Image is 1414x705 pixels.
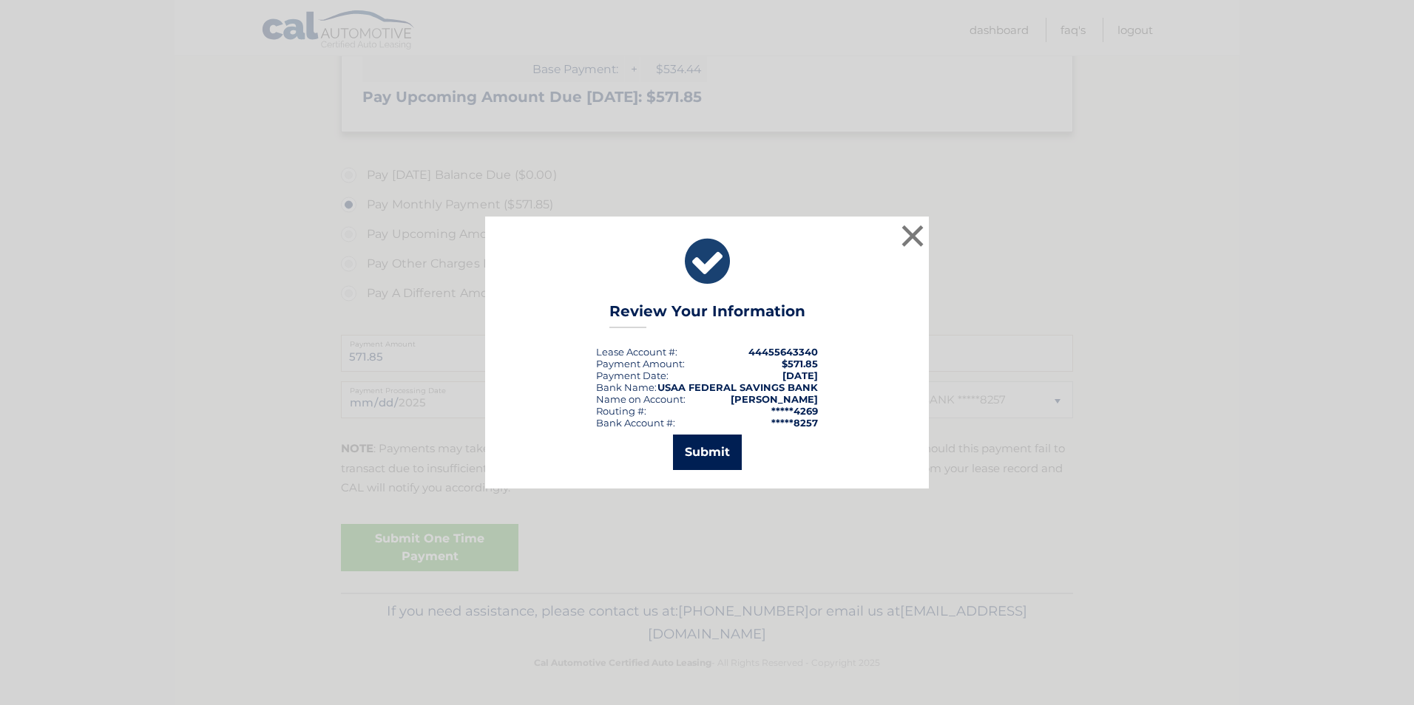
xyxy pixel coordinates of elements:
span: [DATE] [782,369,818,381]
span: Payment Date [596,369,666,381]
div: Lease Account #: [596,346,677,358]
div: Bank Name: [596,381,657,393]
button: × [898,221,927,251]
strong: 44455643340 [748,346,818,358]
button: Submit [673,435,742,470]
div: Routing #: [596,405,646,417]
div: Name on Account: [596,393,686,405]
div: Bank Account #: [596,417,675,429]
div: : [596,369,669,381]
div: Payment Amount: [596,358,685,369]
h3: Review Your Information [609,302,805,328]
span: $571.85 [782,358,818,369]
strong: USAA FEDERAL SAVINGS BANK [657,381,818,393]
strong: [PERSON_NAME] [731,393,818,405]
